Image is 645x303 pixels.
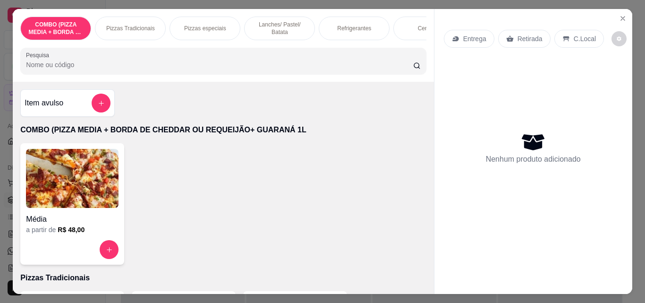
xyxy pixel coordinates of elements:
p: Retirada [518,34,543,43]
button: add-separate-item [92,94,110,113]
h4: Média [26,214,119,225]
p: COMBO (PIZZA MEDIA + BORDA DE CHEDDAR OU REQUEIJÃO+ GUARANÁ 1L [28,21,83,36]
p: Pizzas Tradicionais [106,25,155,32]
p: Nenhum produto adicionado [486,154,581,165]
h4: Item avulso [25,97,63,109]
img: product-image [26,149,119,208]
p: Pizzas especiais [184,25,226,32]
p: Cervejas [418,25,440,32]
button: increase-product-quantity [100,240,119,259]
p: Refrigerantes [337,25,371,32]
p: Pizzas Tradicionais [20,272,426,284]
label: Pesquisa [26,51,52,59]
h6: R$ 48,00 [58,225,85,234]
p: Lanches/ Pastel/ Batata [252,21,307,36]
button: decrease-product-quantity [611,31,627,46]
p: Entrega [463,34,486,43]
p: COMBO (PIZZA MEDIA + BORDA DE CHEDDAR OU REQUEIJÃO+ GUARANÁ 1L [20,124,426,136]
div: a partir de [26,225,119,234]
button: Close [615,11,630,26]
p: C.Local [574,34,596,43]
input: Pesquisa [26,60,413,69]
